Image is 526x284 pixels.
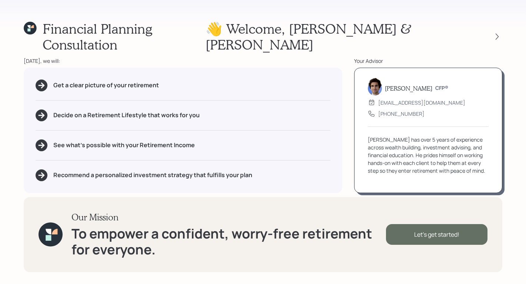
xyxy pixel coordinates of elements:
[435,85,448,91] h6: CFP®
[378,110,425,118] div: [PHONE_NUMBER]
[43,21,206,53] h1: Financial Planning Consultation
[206,21,479,53] h1: 👋 Welcome , [PERSON_NAME] & [PERSON_NAME]
[71,212,386,223] h3: Our Mission
[378,99,465,106] div: [EMAIL_ADDRESS][DOMAIN_NAME]
[354,57,502,65] div: Your Advisor
[368,78,382,95] img: harrison-schaefer-headshot-2.png
[385,85,432,92] h5: [PERSON_NAME]
[71,226,386,257] h1: To empower a confident, worry-free retirement for everyone.
[368,136,489,175] div: [PERSON_NAME] has over 5 years of experience across wealth building, investment advising, and fin...
[24,57,342,65] div: [DATE], we will:
[53,172,252,179] h5: Recommend a personalized investment strategy that fulfills your plan
[53,142,195,149] h5: See what's possible with your Retirement Income
[53,82,159,89] h5: Get a clear picture of your retirement
[53,112,200,119] h5: Decide on a Retirement Lifestyle that works for you
[386,224,487,245] div: Let's get started!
